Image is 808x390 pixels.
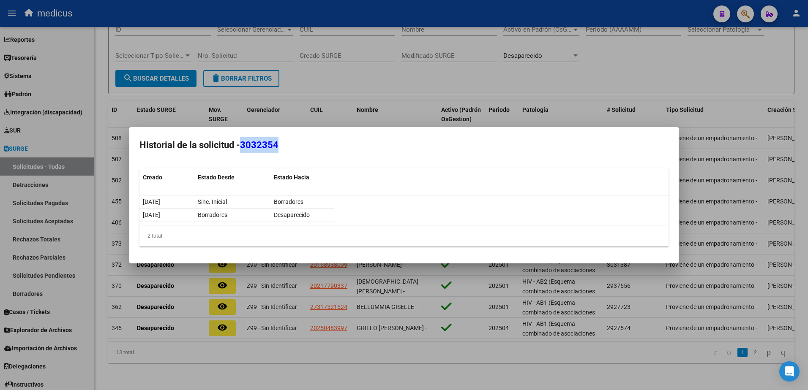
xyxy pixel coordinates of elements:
span: Desaparecido [274,211,310,218]
span: Estado Desde [198,174,235,181]
span: Sinc. Inicial [198,198,227,205]
div: 2 total [139,225,669,246]
datatable-header-cell: Estado Desde [194,168,270,187]
datatable-header-cell: Estado Hacia [270,168,334,187]
datatable-header-cell: Creado [139,168,194,187]
span: Estado Hacia [274,174,309,181]
span: Borradores [274,198,303,205]
span: Borradores [198,211,227,218]
h2: Historial de la solicitud - [139,137,669,153]
span: [DATE] [143,198,160,205]
span: 3032354 [240,140,278,150]
div: Open Intercom Messenger [779,361,800,382]
span: [DATE] [143,211,160,218]
span: Creado [143,174,162,181]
